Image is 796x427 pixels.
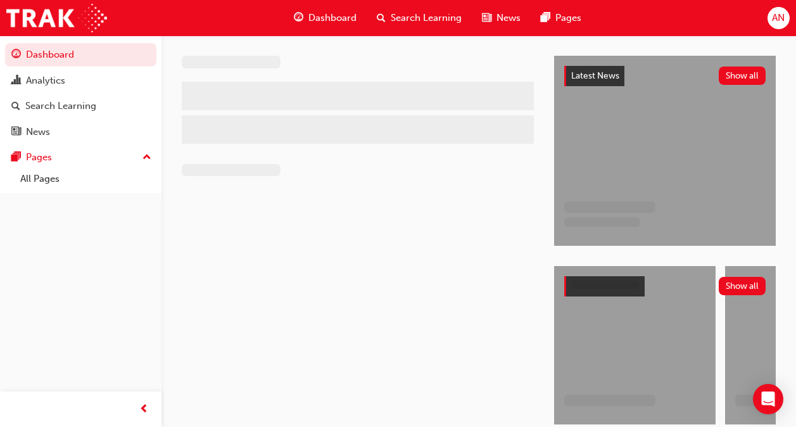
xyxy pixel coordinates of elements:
[5,43,156,67] a: Dashboard
[139,402,149,417] span: prev-icon
[142,150,151,166] span: up-icon
[26,125,50,139] div: News
[284,5,367,31] a: guage-iconDashboard
[11,152,21,163] span: pages-icon
[768,7,790,29] button: AN
[5,120,156,144] a: News
[308,11,357,25] span: Dashboard
[5,69,156,92] a: Analytics
[5,146,156,169] button: Pages
[26,150,52,165] div: Pages
[11,127,21,138] span: news-icon
[5,94,156,118] a: Search Learning
[11,49,21,61] span: guage-icon
[26,73,65,88] div: Analytics
[482,10,491,26] span: news-icon
[564,276,766,296] a: Show all
[11,101,20,112] span: search-icon
[541,10,550,26] span: pages-icon
[753,384,783,414] div: Open Intercom Messenger
[719,67,766,85] button: Show all
[719,277,766,295] button: Show all
[496,11,521,25] span: News
[391,11,462,25] span: Search Learning
[555,11,581,25] span: Pages
[5,41,156,146] button: DashboardAnalyticsSearch LearningNews
[772,11,785,25] span: AN
[6,4,107,32] img: Trak
[367,5,472,31] a: search-iconSearch Learning
[294,10,303,26] span: guage-icon
[564,66,766,86] a: Latest NewsShow all
[571,70,619,81] span: Latest News
[25,99,96,113] div: Search Learning
[377,10,386,26] span: search-icon
[11,75,21,87] span: chart-icon
[472,5,531,31] a: news-iconNews
[531,5,591,31] a: pages-iconPages
[15,169,156,189] a: All Pages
